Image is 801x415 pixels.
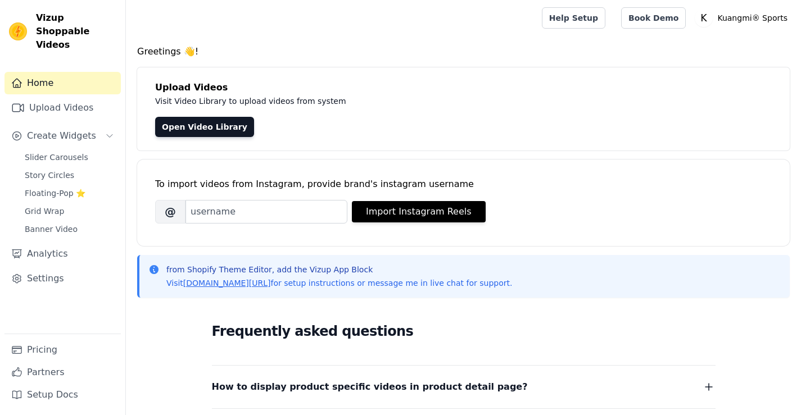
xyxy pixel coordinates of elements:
span: Story Circles [25,170,74,181]
span: Vizup Shoppable Videos [36,11,116,52]
h4: Greetings 👋! [137,45,790,58]
text: K [701,12,708,24]
span: Banner Video [25,224,78,235]
button: Import Instagram Reels [352,201,486,222]
a: Open Video Library [155,117,254,137]
a: Story Circles [18,167,121,183]
img: Vizup [9,22,27,40]
a: Analytics [4,243,121,265]
div: To import videos from Instagram, provide brand's instagram username [155,177,772,191]
span: Grid Wrap [25,206,64,217]
h2: Frequently asked questions [212,320,716,343]
input: username [185,200,347,224]
a: Partners [4,361,121,384]
a: Home [4,72,121,94]
span: Create Widgets [27,129,96,143]
a: Pricing [4,339,121,361]
button: K Kuangmi® Sports [695,8,792,28]
a: [DOMAIN_NAME][URL] [183,279,271,288]
span: Floating-Pop ⭐ [25,188,85,199]
a: Upload Videos [4,97,121,119]
p: Kuangmi® Sports [713,8,792,28]
a: Setup Docs [4,384,121,406]
span: Slider Carousels [25,152,88,163]
a: Book Demo [621,7,686,29]
span: How to display product specific videos in product detail page? [212,379,528,395]
a: Floating-Pop ⭐ [18,185,121,201]
a: Settings [4,267,121,290]
a: Grid Wrap [18,203,121,219]
a: Slider Carousels [18,149,121,165]
p: from Shopify Theme Editor, add the Vizup App Block [166,264,512,275]
button: Create Widgets [4,125,121,147]
span: @ [155,200,185,224]
a: Help Setup [542,7,605,29]
button: How to display product specific videos in product detail page? [212,379,716,395]
a: Banner Video [18,221,121,237]
p: Visit Video Library to upload videos from system [155,94,659,108]
p: Visit for setup instructions or message me in live chat for support. [166,277,512,289]
h4: Upload Videos [155,81,772,94]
